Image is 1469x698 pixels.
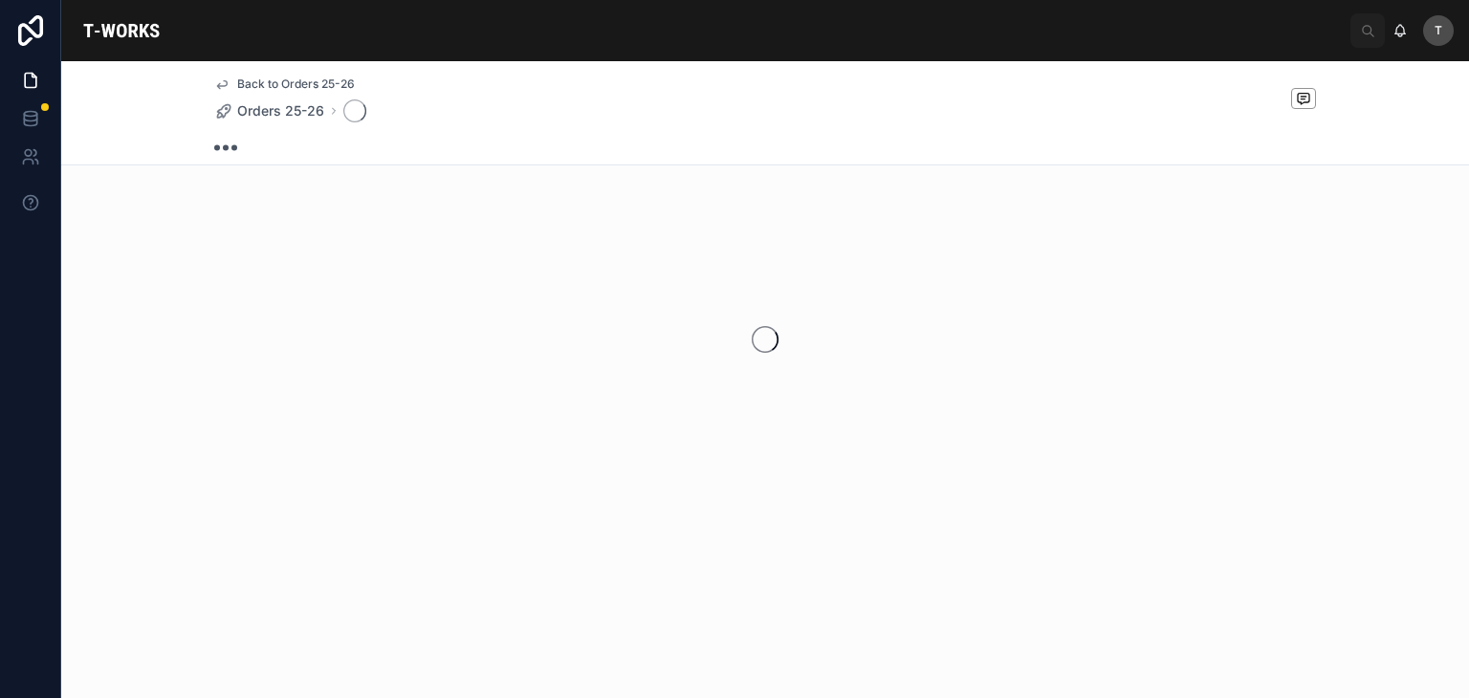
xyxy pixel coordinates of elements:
img: App logo [77,15,166,46]
a: Orders 25-26 [214,101,324,120]
a: Back to Orders 25-26 [214,76,355,92]
span: Back to Orders 25-26 [237,76,355,92]
span: T [1435,23,1442,38]
div: scrollable content [182,27,1350,34]
span: Orders 25-26 [237,101,324,120]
